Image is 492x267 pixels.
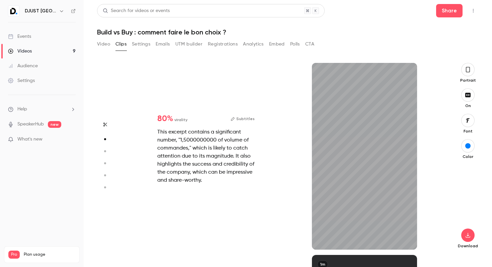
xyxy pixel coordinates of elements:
[17,106,27,113] span: Help
[97,39,110,50] button: Video
[457,154,479,159] p: Color
[457,78,479,83] p: Portrait
[156,39,170,50] button: Emails
[175,39,202,50] button: UTM builder
[48,121,61,128] span: new
[305,39,314,50] button: CTA
[17,121,44,128] a: SpeakerHub
[17,136,43,143] span: What's new
[97,28,479,36] h1: Build vs Buy : comment faire le bon choix ?
[208,39,238,50] button: Registrations
[174,117,187,123] span: virality
[103,7,170,14] div: Search for videos or events
[457,128,479,134] p: Font
[436,4,463,17] button: Share
[468,5,479,16] button: Top Bar Actions
[115,39,127,50] button: Clips
[457,243,479,249] p: Download
[8,63,38,69] div: Audience
[8,6,19,16] img: DJUST France
[132,39,150,50] button: Settings
[157,128,255,184] div: This excerpt contains a significant number, "1,5000000000 of volume of commandes," which is likel...
[8,106,76,113] li: help-dropdown-opener
[8,33,31,40] div: Events
[8,48,32,55] div: Videos
[290,39,300,50] button: Polls
[24,252,75,257] span: Plan usage
[8,251,20,259] span: Pro
[8,77,35,84] div: Settings
[231,115,255,123] button: Subtitles
[68,137,76,143] iframe: Noticeable Trigger
[157,115,173,123] span: 80 %
[243,39,264,50] button: Analytics
[457,103,479,108] p: On
[269,39,285,50] button: Embed
[25,8,56,14] h6: DJUST [GEOGRAPHIC_DATA]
